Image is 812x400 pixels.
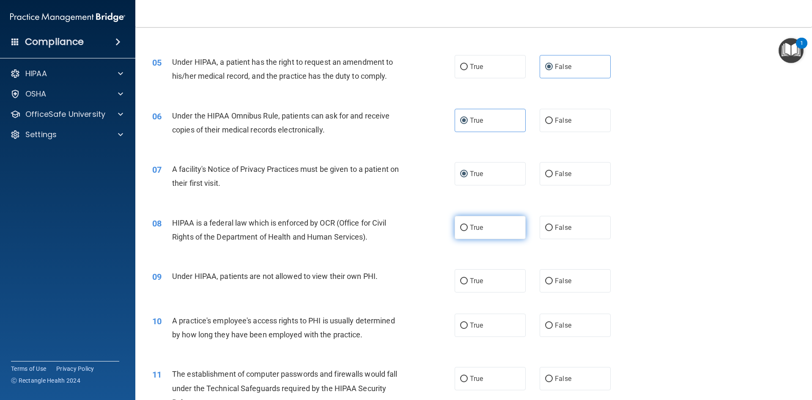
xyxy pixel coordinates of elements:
[152,272,162,282] span: 09
[10,109,123,119] a: OfficeSafe University
[25,36,84,48] h4: Compliance
[545,323,553,329] input: False
[470,116,483,124] span: True
[56,364,94,373] a: Privacy Policy
[555,116,571,124] span: False
[555,321,571,329] span: False
[545,278,553,284] input: False
[152,58,162,68] span: 05
[25,130,57,140] p: Settings
[172,272,378,281] span: Under HIPAA, patients are not allowed to view their own PHI.
[470,375,483,383] span: True
[545,225,553,231] input: False
[779,38,804,63] button: Open Resource Center, 1 new notification
[470,170,483,178] span: True
[460,171,468,177] input: True
[10,89,123,99] a: OSHA
[25,89,47,99] p: OSHA
[152,370,162,380] span: 11
[545,64,553,70] input: False
[545,118,553,124] input: False
[10,9,125,26] img: PMB logo
[460,225,468,231] input: True
[152,218,162,229] span: 08
[555,223,571,232] span: False
[800,43,803,54] div: 1
[10,69,123,79] a: HIPAA
[460,323,468,329] input: True
[555,63,571,71] span: False
[10,130,123,140] a: Settings
[470,321,483,329] span: True
[460,278,468,284] input: True
[460,376,468,382] input: True
[545,376,553,382] input: False
[172,316,395,339] span: A practice's employee's access rights to PHI is usually determined by how long they have been emp...
[470,277,483,285] span: True
[25,109,105,119] p: OfficeSafe University
[152,111,162,121] span: 06
[11,364,46,373] a: Terms of Use
[460,64,468,70] input: True
[172,165,399,188] span: A facility's Notice of Privacy Practices must be given to a patient on their first visit.
[172,58,393,80] span: Under HIPAA, a patient has the right to request an amendment to his/her medical record, and the p...
[666,340,802,374] iframe: Drift Widget Chat Controller
[555,170,571,178] span: False
[152,165,162,175] span: 07
[470,63,483,71] span: True
[460,118,468,124] input: True
[545,171,553,177] input: False
[25,69,47,79] p: HIPAA
[11,376,80,385] span: Ⓒ Rectangle Health 2024
[172,111,390,134] span: Under the HIPAA Omnibus Rule, patients can ask for and receive copies of their medical records el...
[555,375,571,383] span: False
[470,223,483,232] span: True
[172,218,387,241] span: HIPAA is a federal law which is enforced by OCR (Office for Civil Rights of the Department of Hea...
[555,277,571,285] span: False
[152,316,162,326] span: 10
